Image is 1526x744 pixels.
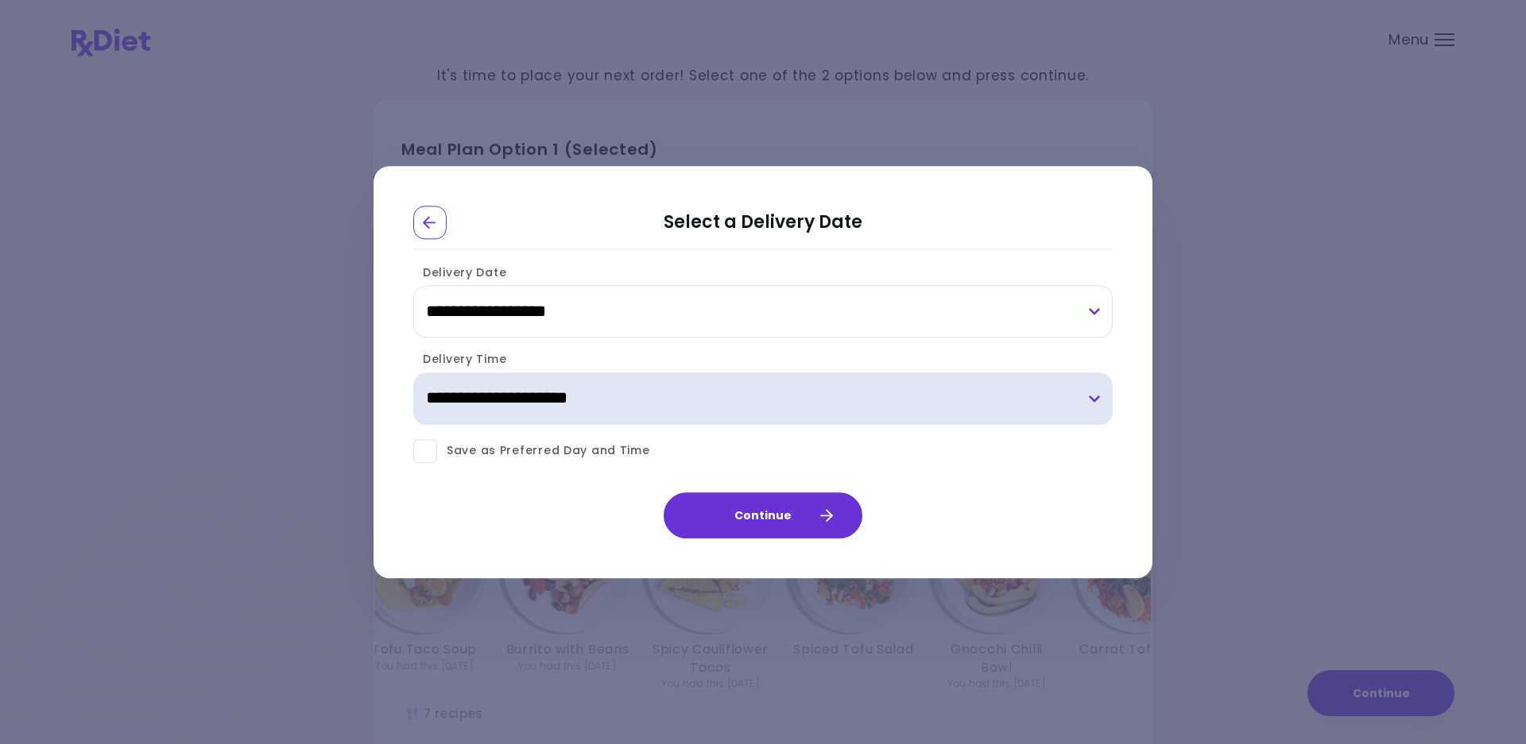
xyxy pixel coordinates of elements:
[437,441,650,461] span: Save as Preferred Day and Time
[413,352,506,368] label: Delivery Time
[413,206,1113,249] h2: Select a Delivery Date
[413,264,506,280] label: Delivery Date
[413,206,447,239] div: Go Back
[664,492,862,538] button: Continue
